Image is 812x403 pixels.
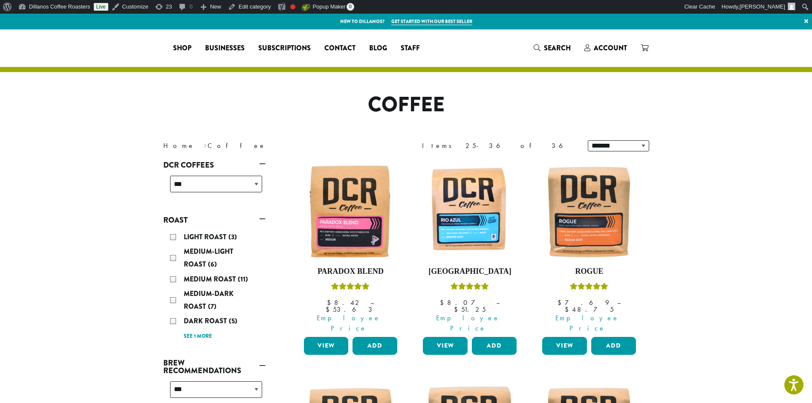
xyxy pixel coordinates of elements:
a: × [800,14,812,29]
span: Employee Price [417,313,519,333]
a: View [542,337,587,355]
a: Paradox BlendRated 5.00 out of 5 Employee Price [302,162,400,333]
bdi: 8.07 [440,298,488,307]
span: $ [440,298,447,307]
img: Paradox_Blend-300x300.jpg [301,162,399,260]
a: View [304,337,349,355]
div: Rated 5.00 out of 5 [331,281,370,294]
a: Home [163,141,195,150]
span: Dark Roast [184,316,229,326]
img: DCR-Rio-Azul-Coffee-Bag-300x300.png [421,162,519,260]
span: $ [326,305,333,314]
bdi: 8.42 [327,298,362,307]
a: Roast [163,213,266,227]
span: 0 [347,3,354,11]
span: $ [558,298,565,307]
span: Medium-Light Roast [184,246,233,269]
div: Needs improvement [290,4,295,9]
bdi: 7.69 [558,298,609,307]
a: Get started with our best seller [391,18,472,25]
a: View [423,337,468,355]
span: Businesses [205,43,245,54]
a: Staff [394,41,427,55]
bdi: 51.25 [454,305,486,314]
h4: Paradox Blend [302,267,400,276]
a: Search [527,41,578,55]
a: [GEOGRAPHIC_DATA]Rated 5.00 out of 5 Employee Price [421,162,519,333]
div: Rated 5.00 out of 5 [451,281,489,294]
span: Employee Price [537,313,638,333]
a: Live [94,3,108,11]
span: (11) [238,274,248,284]
span: › [204,138,207,151]
span: $ [327,298,334,307]
span: Search [544,43,571,53]
span: $ [454,305,461,314]
div: Items 25-36 of 36 [422,141,575,151]
a: See 1 more [184,332,212,341]
span: Account [594,43,627,53]
span: Employee Price [298,313,400,333]
bdi: 48.75 [565,305,614,314]
h1: Coffee [157,93,656,117]
button: Add [591,337,636,355]
nav: Breadcrumb [163,141,393,151]
a: DCR Coffees [163,158,266,172]
span: Staff [401,43,420,54]
bdi: 53.63 [326,305,376,314]
span: – [370,298,374,307]
span: Contact [324,43,355,54]
span: (5) [229,316,237,326]
span: Subscriptions [258,43,311,54]
div: DCR Coffees [163,172,266,203]
span: (6) [208,259,217,269]
span: – [617,298,621,307]
img: Rogue-12oz-300x300.jpg [540,162,638,260]
a: RogueRated 5.00 out of 5 Employee Price [540,162,638,333]
button: Add [472,337,517,355]
h4: [GEOGRAPHIC_DATA] [421,267,519,276]
span: (3) [228,232,237,242]
a: Brew Recommendations [163,356,266,378]
button: Add [353,337,397,355]
span: (7) [208,302,217,311]
a: Shop [166,41,198,55]
h4: Rogue [540,267,638,276]
span: $ [565,305,572,314]
div: Rated 5.00 out of 5 [570,281,608,294]
div: Roast [163,227,266,345]
span: [PERSON_NAME] [740,3,785,10]
span: Medium-Dark Roast [184,289,234,311]
span: Light Roast [184,232,228,242]
span: Blog [369,43,387,54]
span: Shop [173,43,191,54]
span: Medium Roast [184,274,238,284]
span: – [496,298,500,307]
